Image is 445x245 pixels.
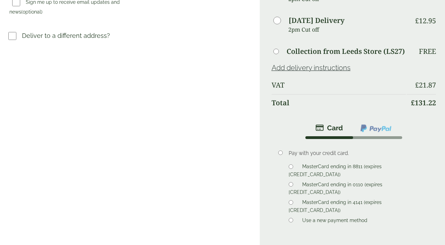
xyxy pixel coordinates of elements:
img: ppcp-gateway.png [360,124,392,133]
p: Free [419,47,436,56]
p: 2pm Cut off [288,24,406,35]
img: stripe.png [315,124,343,132]
bdi: 12.95 [415,16,436,25]
span: (optional) [21,9,42,15]
label: MasterCard ending in 4141 (expires [CREDIT_CARD_DATA]) [289,199,381,215]
span: £ [415,80,419,90]
label: MasterCard ending in 8811 (expires [CREDIT_CARD_DATA]) [289,164,381,179]
label: Use a new payment method [299,218,370,225]
label: MasterCard ending in 0110 (expires [CREDIT_CARD_DATA]) [289,182,382,197]
th: VAT [272,77,406,93]
p: Pay with your credit card. [289,149,426,157]
label: [DATE] Delivery [289,17,344,24]
bdi: 131.22 [411,98,436,107]
p: Deliver to a different address? [22,31,110,40]
span: £ [415,16,419,25]
label: Collection from Leeds Store (LS27) [287,48,405,55]
th: Total [272,94,406,111]
a: Add delivery instructions [272,64,351,72]
bdi: 21.87 [415,80,436,90]
span: £ [411,98,415,107]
